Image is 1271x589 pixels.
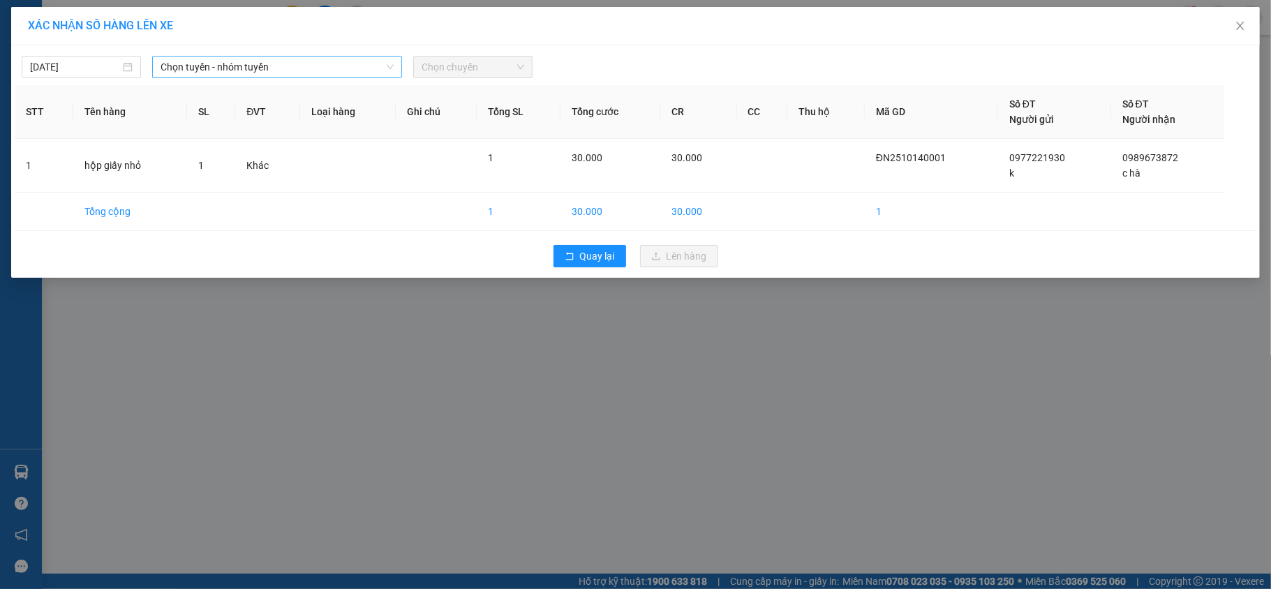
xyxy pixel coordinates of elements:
[1122,152,1178,163] span: 0989673872
[477,193,560,231] td: 1
[1122,98,1149,110] span: Số ĐT
[386,63,394,71] span: down
[198,160,204,171] span: 1
[477,85,560,139] th: Tổng SL
[572,152,602,163] span: 30.000
[1009,167,1014,179] span: k
[1009,152,1065,163] span: 0977221930
[865,193,998,231] td: 1
[30,59,120,75] input: 14/10/2025
[73,193,187,231] td: Tổng cộng
[1221,7,1260,46] button: Close
[660,193,737,231] td: 30.000
[865,85,998,139] th: Mã GD
[565,251,574,262] span: rollback
[15,139,73,193] td: 1
[73,85,187,139] th: Tên hàng
[161,57,394,77] span: Chọn tuyến - nhóm tuyến
[1009,114,1054,125] span: Người gửi
[1235,20,1246,31] span: close
[640,245,718,267] button: uploadLên hàng
[1009,98,1036,110] span: Số ĐT
[187,85,235,139] th: SL
[560,193,660,231] td: 30.000
[235,85,299,139] th: ĐVT
[876,152,946,163] span: ĐN2510140001
[488,152,493,163] span: 1
[560,85,660,139] th: Tổng cước
[300,85,396,139] th: Loại hàng
[553,245,626,267] button: rollbackQuay lại
[422,57,524,77] span: Chọn chuyến
[396,85,477,139] th: Ghi chú
[73,139,187,193] td: hộp giấy nhỏ
[1122,114,1175,125] span: Người nhận
[787,85,865,139] th: Thu hộ
[28,19,173,32] span: XÁC NHẬN SỐ HÀNG LÊN XE
[671,152,702,163] span: 30.000
[580,248,615,264] span: Quay lại
[15,85,73,139] th: STT
[1122,167,1140,179] span: c hà
[660,85,737,139] th: CR
[235,139,299,193] td: Khác
[737,85,787,139] th: CC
